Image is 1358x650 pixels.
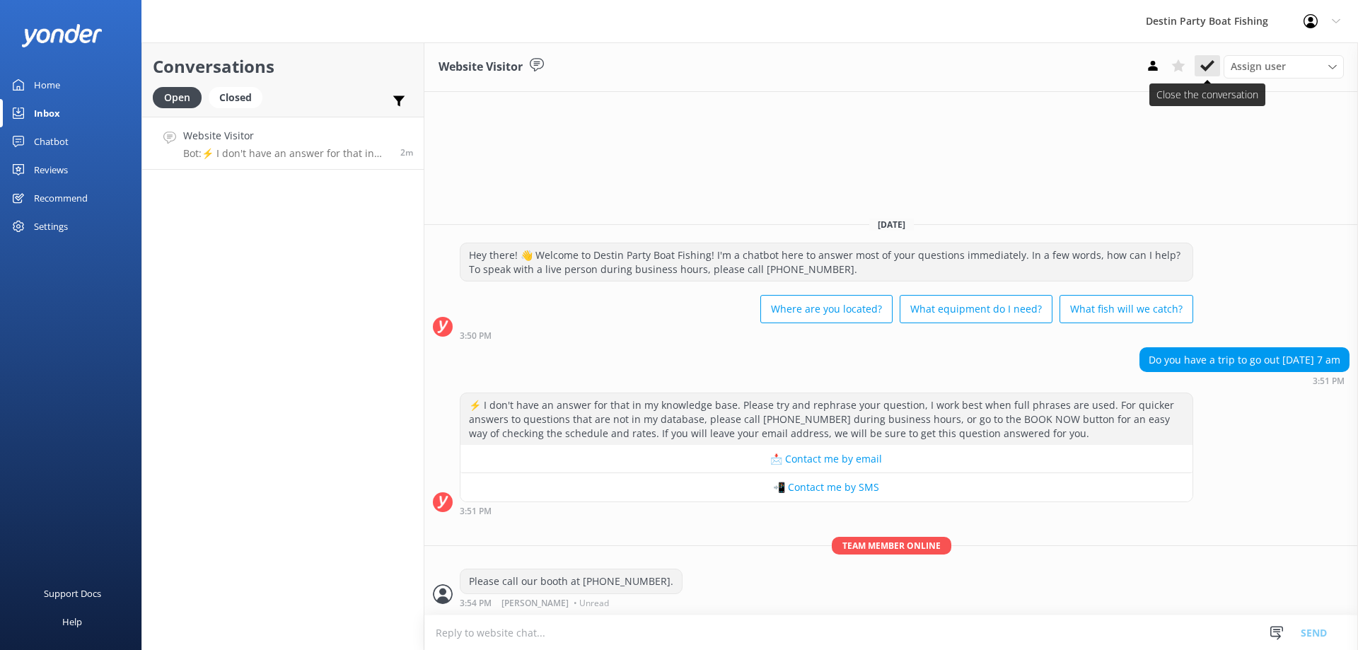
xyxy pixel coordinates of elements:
div: Inbox [34,99,60,127]
h4: Website Visitor [183,128,390,144]
div: Reviews [34,156,68,184]
span: Team member online [832,537,951,555]
div: Please call our booth at [PHONE_NUMBER]. [460,569,682,593]
span: [PERSON_NAME] [501,599,569,608]
strong: 3:51 PM [1313,377,1345,385]
div: Help [62,608,82,636]
a: Closed [209,89,269,105]
a: Open [153,89,209,105]
span: Sep 19 2025 03:51pm (UTC -05:00) America/Cancun [400,146,413,158]
div: Home [34,71,60,99]
h3: Website Visitor [439,58,523,76]
div: Sep 19 2025 03:51pm (UTC -05:00) America/Cancun [1139,376,1350,385]
div: Open [153,87,202,108]
strong: 3:50 PM [460,332,492,340]
button: 📲 Contact me by SMS [460,473,1192,501]
strong: 3:51 PM [460,507,492,516]
div: Chatbot [34,127,69,156]
span: Assign user [1231,59,1286,74]
p: Bot: ⚡ I don't have an answer for that in my knowledge base. Please try and rephrase your questio... [183,147,390,160]
div: ⚡ I don't have an answer for that in my knowledge base. Please try and rephrase your question, I ... [460,393,1192,445]
div: Do you have a trip to go out [DATE] 7 am [1140,348,1349,372]
div: Settings [34,212,68,240]
div: Support Docs [44,579,101,608]
div: Closed [209,87,262,108]
button: What equipment do I need? [900,295,1052,323]
button: Where are you located? [760,295,893,323]
h2: Conversations [153,53,413,80]
span: • Unread [574,599,609,608]
div: Sep 19 2025 03:54pm (UTC -05:00) America/Cancun [460,598,683,608]
button: What fish will we catch? [1060,295,1193,323]
div: Sep 19 2025 03:51pm (UTC -05:00) America/Cancun [460,506,1193,516]
div: Recommend [34,184,88,212]
img: yonder-white-logo.png [21,24,103,47]
div: Sep 19 2025 03:50pm (UTC -05:00) America/Cancun [460,330,1193,340]
strong: 3:54 PM [460,599,492,608]
span: [DATE] [869,219,914,231]
div: Hey there! 👋 Welcome to Destin Party Boat Fishing! I'm a chatbot here to answer most of your ques... [460,243,1192,281]
button: 📩 Contact me by email [460,445,1192,473]
a: Website VisitorBot:⚡ I don't have an answer for that in my knowledge base. Please try and rephras... [142,117,424,170]
div: Assign User [1224,55,1344,78]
